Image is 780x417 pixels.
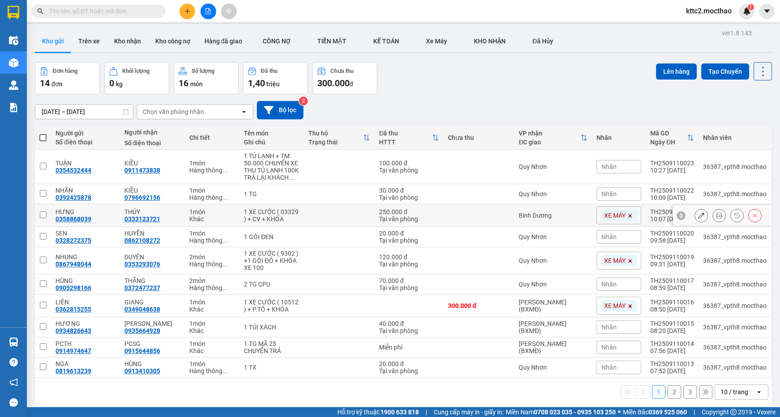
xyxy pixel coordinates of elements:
[189,194,235,201] div: Hàng thông thường
[434,407,503,417] span: Cung cấp máy in - giấy in:
[244,208,299,223] div: 1 XE CƯỚC ( 03329 ) + CV + KHÓA
[519,340,588,354] div: [PERSON_NAME] (BXMĐ)
[379,208,439,215] div: 250.000 đ
[124,129,181,136] div: Người nhận
[601,324,617,331] span: Nhãn
[9,103,18,112] img: solution-icon
[668,385,681,399] button: 2
[703,257,767,264] div: 36387_vpth8.mocthao
[380,409,419,416] strong: 1900 633 818
[124,194,160,201] div: 0796692156
[55,130,115,137] div: Người gửi
[646,126,699,150] th: Toggle SortBy
[244,130,299,137] div: Tên món
[650,347,694,354] div: 07:56 [DATE]
[648,409,687,416] strong: 0369 525 060
[55,347,91,354] div: 0914974647
[650,230,694,237] div: TH2509110020
[679,5,739,17] span: kttc2.mocthao
[55,327,91,334] div: 0934826643
[703,190,767,198] div: 36387_vpth8.mocthao
[55,340,115,347] div: PCTH
[179,4,195,19] button: plus
[179,78,188,88] span: 16
[379,187,439,194] div: 30.000 đ
[703,281,767,288] div: 36387_vpth8.mocthao
[240,108,247,115] svg: open
[124,187,181,194] div: KIỀU
[379,277,439,284] div: 70.000 đ
[379,139,432,146] div: HTTT
[116,80,123,88] span: kg
[189,360,235,367] div: 1 món
[124,320,181,327] div: GIA BẢO
[299,97,308,105] sup: 2
[519,281,588,288] div: Quy Nhơn
[519,320,588,334] div: [PERSON_NAME] (BXMĐ)
[104,62,169,94] button: Khối lượng0kg
[379,215,439,223] div: Tại văn phòng
[730,409,737,415] span: copyright
[257,101,303,119] button: Bộ lọc
[650,167,694,174] div: 10:27 [DATE]
[650,139,687,146] div: Ngày ĐH
[604,302,626,310] span: XE MÁY
[244,324,299,331] div: 1 TÚI XÁCH
[9,398,18,407] span: message
[312,62,377,94] button: Chưa thu300.000đ
[244,281,299,288] div: 2 TG CPU
[244,167,299,181] div: THU TỦ LẠNH 100K TRẢ LẠI KHÁCH 50K
[337,407,419,417] span: Hỗ trợ kỹ thuật:
[519,139,580,146] div: ĐC giao
[124,230,181,237] div: HUYỀN
[379,360,439,367] div: 20.000 đ
[55,167,91,174] div: 0354532444
[148,30,197,52] button: Kho công nợ
[650,208,694,215] div: TH2509110021
[623,407,687,417] span: Miền Bắc
[379,167,439,174] div: Tại văn phòng
[379,367,439,375] div: Tại văn phòng
[749,4,752,10] span: 1
[650,187,694,194] div: TH2509110022
[703,302,767,309] div: 36387_vpth8.mocthao
[426,407,427,417] span: |
[601,281,617,288] span: Nhãn
[189,237,235,244] div: Hàng thông thường
[601,364,617,371] span: Nhãn
[189,320,235,327] div: 1 món
[759,4,775,19] button: caret-down
[703,324,767,331] div: 36387_vpth8.mocthao
[222,237,228,244] span: ...
[190,80,203,88] span: món
[189,261,235,268] div: Hàng thông thường
[650,327,694,334] div: 08:20 [DATE]
[124,160,181,167] div: KIỀU
[650,306,694,313] div: 08:50 [DATE]
[55,360,115,367] div: NGA
[55,194,91,201] div: 0392425878
[9,378,18,387] span: notification
[379,237,439,244] div: Tại văn phòng
[189,160,235,167] div: 1 món
[506,407,616,417] span: Miền Nam
[618,410,621,414] span: ⚪️
[35,105,133,119] input: Select a date range.
[8,6,19,19] img: logo-vxr
[143,107,204,116] div: Chọn văn phòng nhận
[703,233,767,240] div: 36387_vpth8.mocthao
[650,284,694,291] div: 08:59 [DATE]
[189,253,235,261] div: 2 món
[317,38,346,45] span: TIỀN MẶT
[200,4,216,19] button: file-add
[244,190,299,198] div: 1 TG
[748,4,754,10] sup: 1
[55,320,115,327] div: HƯƠNG
[514,126,592,150] th: Toggle SortBy
[650,360,694,367] div: TH2509110013
[49,6,155,16] input: Tìm tên, số ĐT hoặc mã đơn
[124,347,160,354] div: 0915644856
[379,327,439,334] div: Tại văn phòng
[701,63,749,80] button: Tạo Chuyến
[124,261,160,268] div: 0353293076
